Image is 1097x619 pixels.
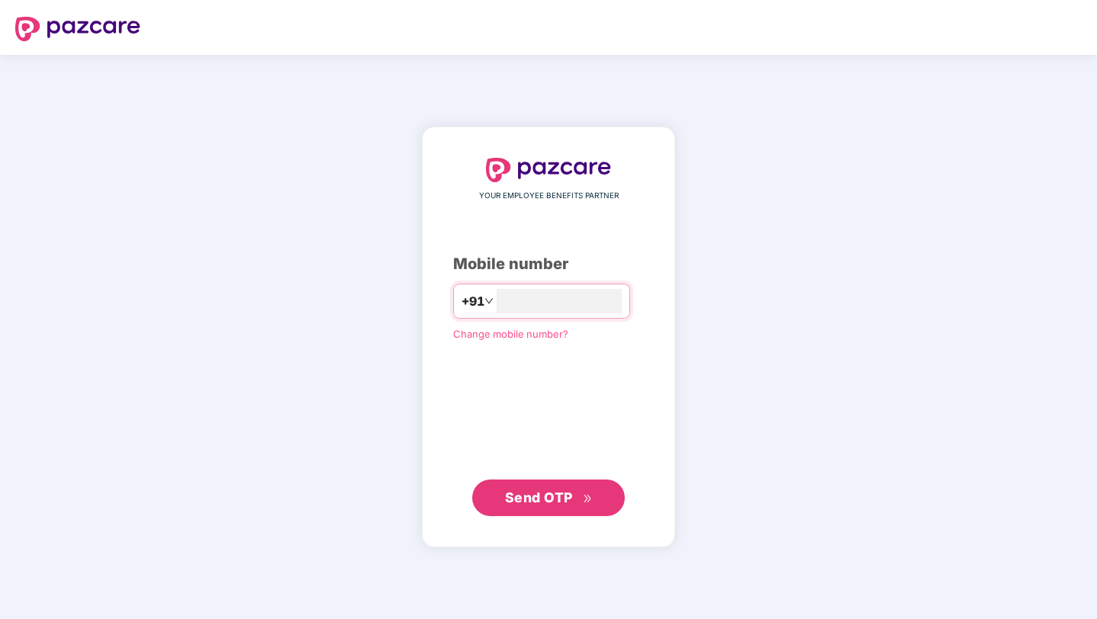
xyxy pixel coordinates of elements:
[486,158,611,182] img: logo
[462,292,484,311] span: +91
[583,494,593,504] span: double-right
[453,328,568,340] a: Change mobile number?
[484,297,494,306] span: down
[479,190,619,202] span: YOUR EMPLOYEE BENEFITS PARTNER
[453,252,644,276] div: Mobile number
[15,17,140,41] img: logo
[472,479,625,516] button: Send OTPdouble-right
[505,489,573,505] span: Send OTP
